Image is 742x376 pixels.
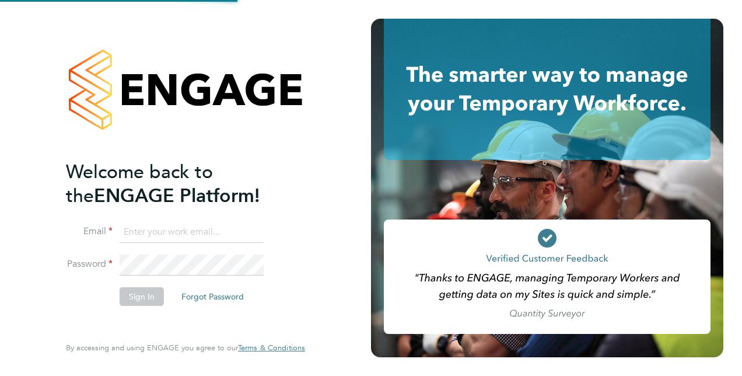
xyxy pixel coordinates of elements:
[66,161,213,207] span: Welcome back to the
[172,287,253,306] button: Forgot Password
[66,160,293,208] h2: ENGAGE Platform!
[120,287,164,306] button: Sign In
[238,343,305,353] span: Terms & Conditions
[66,343,305,353] span: By accessing and using ENGAGE you agree to our
[66,258,113,270] label: Password
[238,343,305,353] a: Terms & Conditions
[120,222,264,243] input: Enter your work email...
[66,225,113,238] label: Email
